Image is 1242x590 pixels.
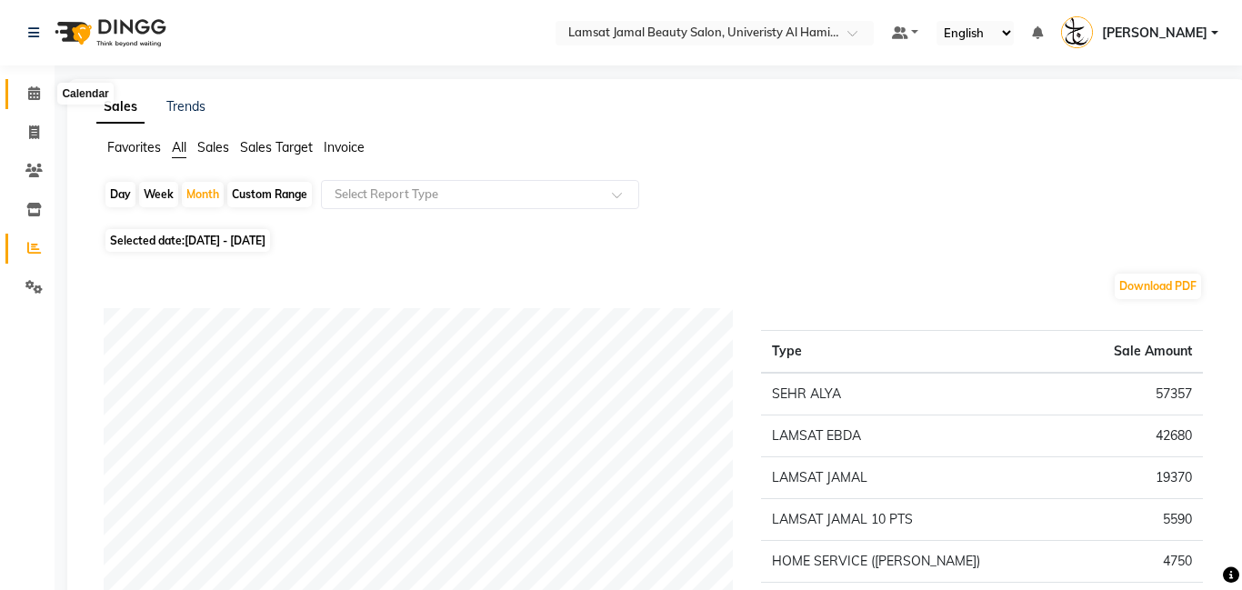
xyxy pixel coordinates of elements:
[1069,331,1203,374] th: Sale Amount
[240,139,313,155] span: Sales Target
[172,139,186,155] span: All
[1102,24,1207,43] span: [PERSON_NAME]
[139,182,178,207] div: Week
[105,229,270,252] span: Selected date:
[105,182,135,207] div: Day
[761,331,1069,374] th: Type
[1069,541,1203,583] td: 4750
[761,499,1069,541] td: LAMSAT JAMAL 10 PTS
[197,139,229,155] span: Sales
[761,457,1069,499] td: LAMSAT JAMAL
[182,182,224,207] div: Month
[1061,16,1093,48] img: Lamsat Jamal
[1069,415,1203,457] td: 42680
[761,415,1069,457] td: LAMSAT EBDA
[1069,499,1203,541] td: 5590
[166,98,205,115] a: Trends
[227,182,312,207] div: Custom Range
[185,234,265,247] span: [DATE] - [DATE]
[1115,274,1201,299] button: Download PDF
[107,139,161,155] span: Favorites
[1069,373,1203,415] td: 57357
[46,7,171,58] img: logo
[57,83,113,105] div: Calendar
[1069,457,1203,499] td: 19370
[761,373,1069,415] td: SEHR ALYA
[761,541,1069,583] td: HOME SERVICE ([PERSON_NAME])
[324,139,365,155] span: Invoice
